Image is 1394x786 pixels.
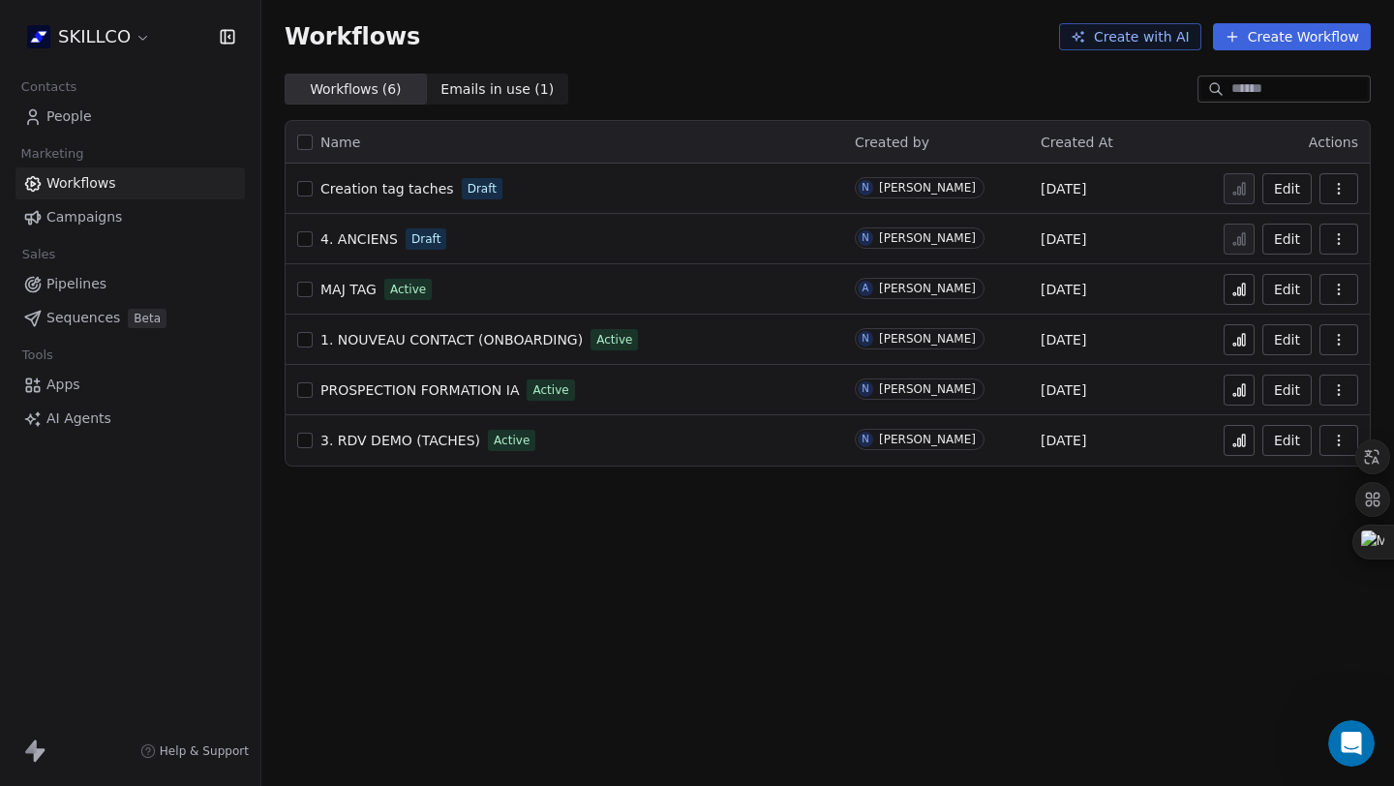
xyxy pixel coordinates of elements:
div: Swipe One [81,325,154,346]
button: Edit [1262,224,1312,255]
span: Name [320,133,360,153]
a: PROSPECTION FORMATION IA [320,380,519,400]
div: Recent messageHarinder avatarSiddarth avatarMrinal avatarYou’ll get replies here and in your emai... [19,260,368,362]
span: [DATE] [1041,330,1086,349]
span: You’ll get replies here and in your email: ✉️ [PERSON_NAME][EMAIL_ADDRESS][DOMAIN_NAME] Our usual... [81,307,935,322]
div: [PERSON_NAME] [879,181,976,195]
div: [PERSON_NAME] [879,282,976,295]
span: Active [390,281,426,298]
span: Home [43,652,86,666]
span: 1. NOUVEAU CONTACT (ONBOARDING) [320,332,583,348]
div: N [862,381,869,397]
span: Help [307,652,338,666]
div: A [863,281,869,296]
img: Skillco%20logo%20icon%20(2).png [27,25,50,48]
span: Actions [1309,135,1358,150]
a: Help & Support [140,743,249,759]
span: Pipelines [46,274,106,294]
span: Draft [411,230,440,248]
a: 1. NOUVEAU CONTACT (ONBOARDING) [320,330,583,349]
img: Harinder avatar [45,308,69,331]
button: Edit [1262,425,1312,456]
a: MAJ TAG [320,280,377,299]
span: People [46,106,92,127]
span: Active [596,331,632,348]
div: Send us a message [40,388,323,408]
p: Hi [PERSON_NAME] 👋 [39,137,348,203]
a: 4. ANCIENS [320,229,398,249]
div: N [862,180,869,196]
span: Campaigns [46,207,122,227]
button: Edit [1262,375,1312,406]
span: Marketing [13,139,92,168]
div: Send us a message [19,372,368,425]
button: Help [258,604,387,681]
span: Creation tag taches [320,181,454,196]
span: AI Agents [46,408,111,429]
span: 4. ANCIENS [320,231,398,247]
button: Edit [1262,173,1312,204]
span: Emails in use ( 1 ) [440,79,554,100]
button: SKILLCO [23,20,155,53]
button: Create with AI [1059,23,1201,50]
img: Profile image for Harinder [112,31,151,70]
p: How can we help? [39,203,348,236]
div: N [862,432,869,447]
a: Apps [15,369,245,401]
img: Siddarth avatar [37,323,60,347]
span: Active [532,381,568,399]
a: 3. RDV DEMO (TACHES) [320,431,480,450]
div: Close [333,31,368,66]
a: Creation tag taches [320,179,454,198]
div: Recent message [40,277,348,297]
img: Profile image for Mrinal [39,31,77,70]
span: Sales [14,240,64,269]
a: AI Agents [15,403,245,435]
button: Messages [129,604,258,681]
iframe: Intercom live chat [1328,720,1375,767]
button: Edit [1262,324,1312,355]
div: • 6h ago [158,325,213,346]
a: People [15,101,245,133]
div: [PERSON_NAME] [879,382,976,396]
a: Workflows [15,167,245,199]
span: Contacts [13,73,85,102]
span: Created by [855,135,929,150]
span: PROSPECTION FORMATION IA [320,382,519,398]
div: N [862,331,869,347]
span: Help & Support [160,743,249,759]
span: SKILLCO [58,24,131,49]
span: Active [494,432,530,449]
div: Harinder avatarSiddarth avatarMrinal avatarYou’ll get replies here and in your email: ✉️ [PERSON_... [20,289,367,361]
span: [DATE] [1041,431,1086,450]
img: Profile image for Siddarth [76,31,114,70]
span: Sequences [46,308,120,328]
span: 3. RDV DEMO (TACHES) [320,433,480,448]
span: Apps [46,375,80,395]
span: [DATE] [1041,380,1086,400]
span: Beta [128,309,167,328]
span: Workflows [285,23,420,50]
div: [PERSON_NAME] [879,332,976,346]
span: [DATE] [1041,179,1086,198]
span: Tools [14,341,61,370]
div: [PERSON_NAME] [879,231,976,245]
button: Create Workflow [1213,23,1371,50]
span: [DATE] [1041,229,1086,249]
span: [DATE] [1041,280,1086,299]
a: Pipelines [15,268,245,300]
div: [PERSON_NAME] [879,433,976,446]
span: Workflows [46,173,116,194]
a: SequencesBeta [15,302,245,334]
span: Created At [1041,135,1113,150]
button: Edit [1262,274,1312,305]
div: N [862,230,869,246]
span: Draft [468,180,497,197]
a: Campaigns [15,201,245,233]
